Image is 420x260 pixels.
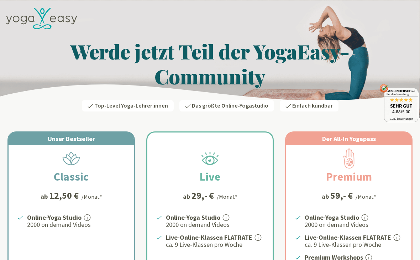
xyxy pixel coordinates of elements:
[27,213,82,222] strong: Online-Yoga Studio
[305,220,403,229] p: 2000 on demand Videos
[292,102,333,110] span: Einfach kündbar
[37,168,106,185] h2: Classic
[183,192,191,201] span: ab
[192,102,268,110] span: Das größte Online-Yogastudio
[322,192,330,201] span: ab
[49,191,79,200] div: 12,50 €
[356,192,376,201] div: /Monat*
[2,39,418,89] h1: Werde jetzt Teil der YogaEasy-Community
[183,168,237,185] h2: Live
[166,213,220,222] strong: Online-Yoga Studio
[191,191,214,200] div: 29,- €
[305,233,391,241] strong: Live-Online-Klassen FLATRATE
[330,191,353,200] div: 59,- €
[309,168,389,185] h2: Premium
[94,102,168,110] span: Top-Level Yoga-Lehrer:innen
[305,213,359,222] strong: Online-Yoga Studio
[48,135,95,143] span: Unser Bestseller
[82,192,102,201] div: /Monat*
[27,220,125,229] p: 2000 on demand Videos
[166,233,252,241] strong: Live-Online-Klassen FLATRATE
[41,192,49,201] span: ab
[166,220,264,229] p: 2000 on demand Videos
[217,192,237,201] div: /Monat*
[322,135,376,143] span: Der All-In Yogapass
[166,240,264,249] p: ca. 9 Live-Klassen pro Woche
[379,84,418,122] img: ausgezeichnet_badge.png
[305,240,403,249] p: ca. 9 Live-Klassen pro Woche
